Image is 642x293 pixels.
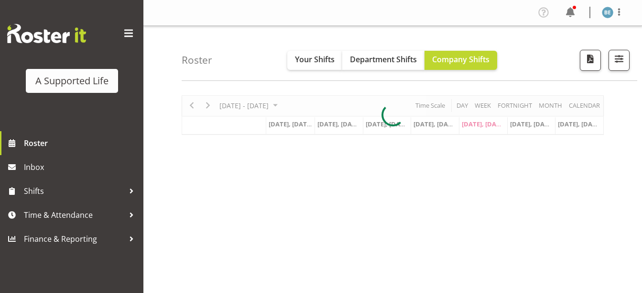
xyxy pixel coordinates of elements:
[580,50,601,71] button: Download a PDF of the roster according to the set date range.
[602,7,613,18] img: beth-england5870.jpg
[24,208,124,222] span: Time & Attendance
[24,136,139,150] span: Roster
[350,54,417,65] span: Department Shifts
[24,232,124,246] span: Finance & Reporting
[609,50,630,71] button: Filter Shifts
[432,54,490,65] span: Company Shifts
[424,51,497,70] button: Company Shifts
[24,184,124,198] span: Shifts
[24,160,139,174] span: Inbox
[182,55,212,66] h4: Roster
[287,51,342,70] button: Your Shifts
[342,51,424,70] button: Department Shifts
[35,74,109,88] div: A Supported Life
[295,54,335,65] span: Your Shifts
[7,24,86,43] img: Rosterit website logo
